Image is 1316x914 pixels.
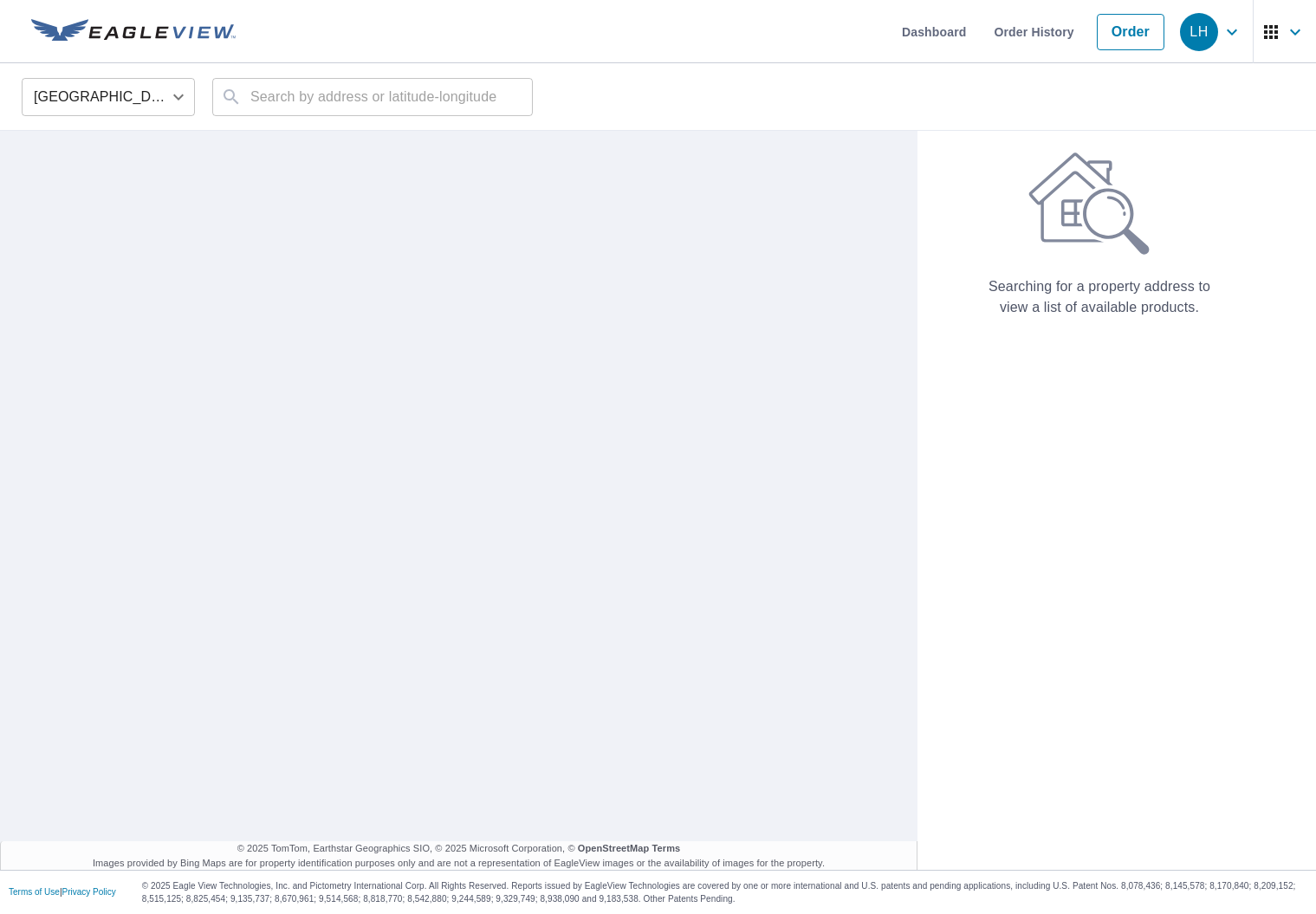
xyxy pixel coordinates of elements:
[150,879,1307,905] p: © 2025 Eagle View Technologies, Inc. and Pictometry International Corp. All Rights Reserved. Repo...
[226,841,691,856] span: © 2025 TomTom, Earthstar Geographics SIO, © 2025 Microsoft Corporation, ©
[983,276,1216,318] p: Searching for a property address to view a list of available products.
[31,19,236,45] img: EV Logo
[250,73,497,121] input: Search by address or latitude-longitude
[1180,13,1218,51] div: LH
[9,887,124,898] p: |
[587,841,660,854] a: OpenStreetMap
[68,886,124,898] a: Privacy Policy
[9,886,62,898] a: Terms of Use
[1094,14,1164,50] a: Order
[663,841,691,854] a: Terms
[22,73,195,121] div: [GEOGRAPHIC_DATA]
